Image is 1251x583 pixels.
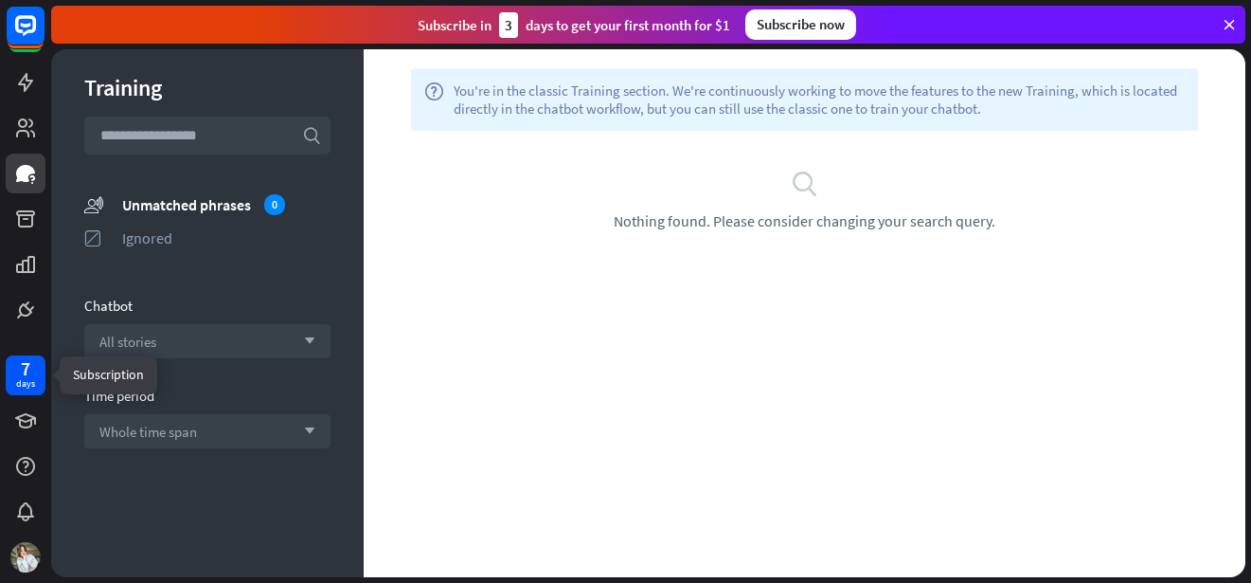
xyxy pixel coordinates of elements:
[302,126,321,145] i: search
[84,194,103,214] i: unmatched_phrases
[499,12,518,38] div: 3
[16,377,35,391] div: days
[424,82,444,118] i: help
[84,387,331,405] div: Time period
[15,8,72,64] button: Open LiveChat chat widget
[6,355,45,395] a: 7 days
[745,9,856,40] div: Subscribe now
[122,228,331,247] div: Ignored
[614,211,995,230] span: Nothing found. Please consider changing your search query.
[21,360,30,377] div: 7
[99,423,197,441] span: Whole time span
[295,426,315,437] i: arrow_down
[418,12,730,38] div: Subscribe in days to get your first month for $1
[84,73,331,102] div: Training
[84,228,103,247] i: ignored
[791,169,819,197] i: search
[99,333,156,351] span: All stories
[454,82,1185,118] span: You're in the classic Training section. We're continuously working to move the features to the ne...
[264,194,285,215] div: 0
[84,297,331,315] div: Chatbot
[122,194,331,215] div: Unmatched phrases
[295,336,315,347] i: arrow_down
